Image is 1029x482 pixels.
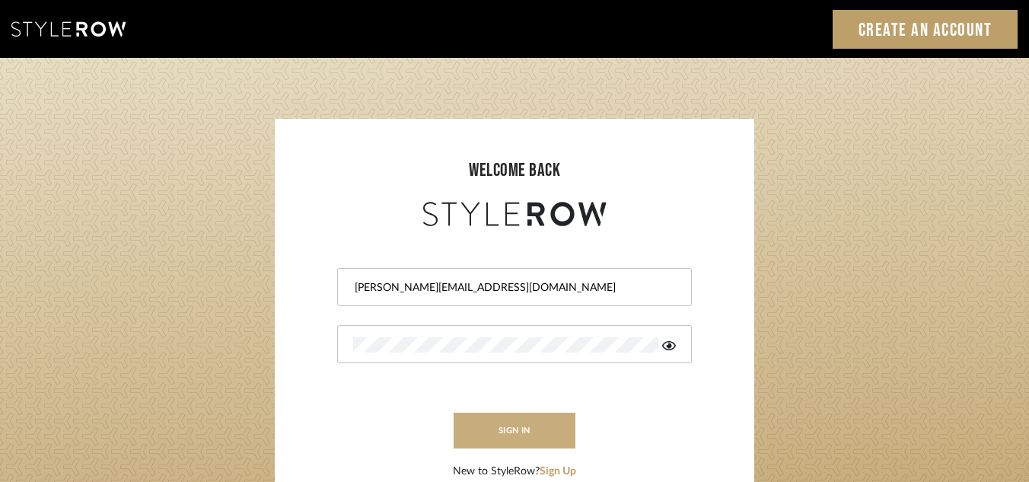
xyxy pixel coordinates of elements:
button: sign in [454,413,575,448]
div: welcome back [290,157,739,184]
input: Email Address [353,280,672,295]
div: New to StyleRow? [453,464,576,480]
button: Sign Up [540,464,576,480]
a: Create an Account [833,10,1018,49]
